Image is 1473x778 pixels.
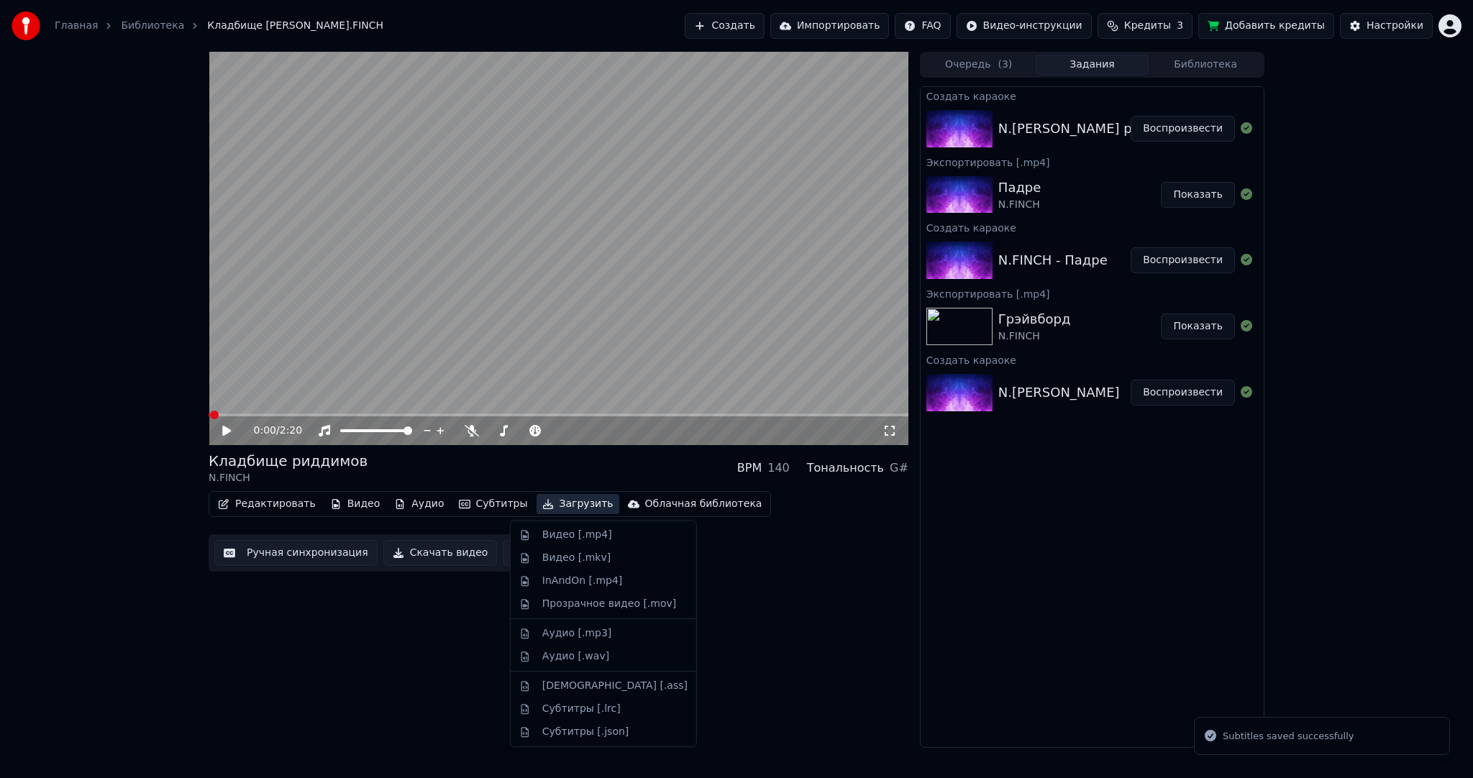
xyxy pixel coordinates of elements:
button: Добавить кредиты [1198,13,1334,39]
span: ( 3 ) [998,58,1012,72]
button: Видео [324,494,386,514]
button: Воспроизвести [1131,247,1235,273]
button: Задания [1036,55,1149,75]
button: Загрузить [537,494,619,514]
button: Кредиты3 [1098,13,1192,39]
div: Экспортировать [.mp4] [921,285,1264,302]
span: 0:00 [254,424,276,438]
div: / [254,424,288,438]
div: Тональность [807,459,884,477]
div: Создать караоке [921,219,1264,236]
div: Видео [.mkv] [542,551,611,565]
button: Воспроизвести [1131,380,1235,406]
button: Открыть двойной экран [503,540,672,566]
div: N.FINCH [998,198,1041,212]
button: Ручная синхронизация [214,540,378,566]
div: Аудио [.mp3] [542,626,611,641]
div: N.[PERSON_NAME] [998,383,1120,403]
div: Аудио [.wav] [542,649,609,664]
div: Создать караоке [921,87,1264,104]
button: Показать [1161,314,1235,339]
div: Экспортировать [.mp4] [921,153,1264,170]
button: Редактировать [212,494,321,514]
div: Создать караоке [921,351,1264,368]
button: Субтитры [453,494,534,514]
img: youka [12,12,40,40]
div: N.[PERSON_NAME] риддимов [998,119,1192,139]
div: InAndOn [.mp4] [542,574,623,588]
div: BPM [737,459,762,477]
div: Субтитры [.json] [542,725,629,739]
div: Прозрачное видео [.mov] [542,597,676,611]
span: Кладбище [PERSON_NAME].FINCH [207,19,383,33]
button: Видео-инструкции [957,13,1092,39]
button: FAQ [895,13,950,39]
button: Импортировать [770,13,890,39]
div: N.FINCH [998,329,1071,344]
button: Показать [1161,182,1235,208]
button: Аудио [388,494,450,514]
div: Грэйвборд [998,309,1071,329]
button: Создать [685,13,764,39]
div: 140 [767,459,790,477]
div: G# [890,459,908,477]
div: N.FINCH [209,471,368,485]
div: Видео [.mp4] [542,528,612,542]
div: Облачная библиотека [645,497,762,511]
span: Кредиты [1124,19,1171,33]
div: Субтитры [.lrc] [542,702,621,716]
nav: breadcrumb [55,19,383,33]
button: Очередь [922,55,1036,75]
a: Главная [55,19,98,33]
div: N.FINCH - Падре [998,250,1108,270]
span: 3 [1177,19,1183,33]
div: Кладбище риддимов [209,451,368,471]
button: Воспроизвести [1131,116,1235,142]
div: Subtitles saved successfully [1223,729,1354,743]
button: Настройки [1340,13,1433,39]
a: Библиотека [121,19,184,33]
div: Настройки [1367,19,1423,33]
button: Библиотека [1149,55,1262,75]
span: 2:20 [280,424,302,438]
div: Падре [998,178,1041,198]
button: Скачать видео [383,540,498,566]
div: [DEMOGRAPHIC_DATA] [.ass] [542,679,688,693]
